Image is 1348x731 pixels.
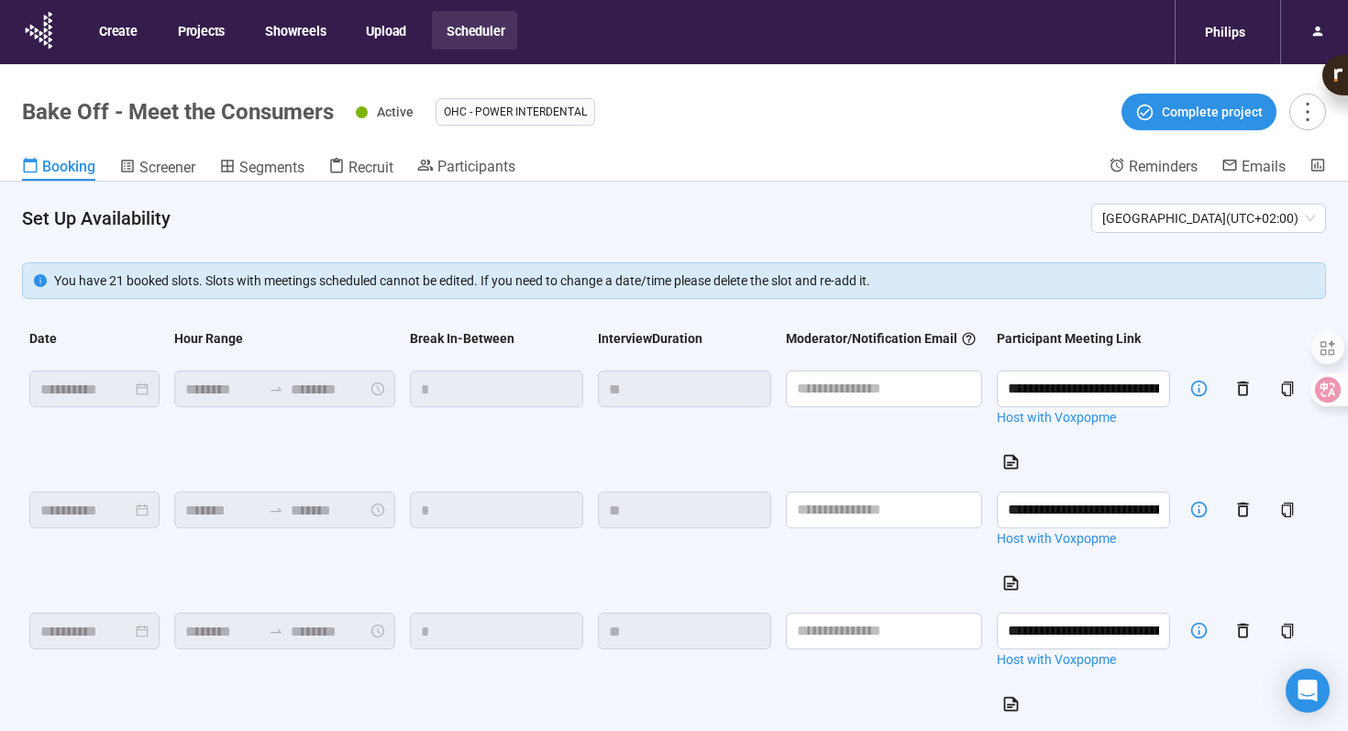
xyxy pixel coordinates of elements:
[1295,99,1320,124] span: more
[54,271,1314,291] div: You have 21 booked slots. Slots with meetings scheduled cannot be edited. If you need to change a...
[119,157,195,181] a: Screener
[598,331,702,346] relin-hc: Interview
[652,331,702,346] relin-origin: Duration
[1273,495,1302,525] button: copy
[1280,624,1295,638] span: copy
[22,99,334,125] h1: Bake Off - Meet the Consumers
[269,503,283,517] span: to
[1121,94,1276,130] button: Complete project
[42,158,95,175] span: Booking
[269,382,283,396] span: to
[1194,15,1256,50] div: Philips
[269,624,283,638] span: to
[174,328,243,349] div: Hour Range
[1109,157,1198,179] a: Reminders
[432,11,517,50] button: Scheduler
[377,105,414,119] span: Active
[269,503,283,517] span: swap-right
[139,159,195,176] span: Screener
[328,157,393,181] a: Recruit
[1221,157,1286,179] a: Emails
[239,159,304,176] span: Segments
[1280,503,1295,517] span: copy
[163,11,238,50] button: Projects
[1286,669,1330,713] div: Open Intercom Messenger
[417,157,515,179] a: Participants
[997,328,1141,349] div: Participant Meeting Link
[1129,158,1198,175] span: Reminders
[997,407,1170,427] a: Host with Voxpopme
[34,274,47,287] span: info-circle
[997,528,1170,548] a: Host with Voxpopme
[437,158,515,175] span: Participants
[1242,158,1286,175] span: Emails
[269,382,283,396] span: swap-right
[22,205,1077,231] h4: Set Up Availability
[1280,382,1295,396] span: copy
[348,159,393,176] span: Recruit
[219,157,304,181] a: Segments
[29,328,57,349] div: Date
[250,11,338,50] button: Showreels
[84,11,150,50] button: Create
[1273,374,1302,404] button: copy
[997,649,1170,670] a: Host with Voxpopme
[269,624,283,638] span: swap-right
[22,157,95,181] a: Booking
[444,103,587,121] span: OHC - Power Interdental
[1273,616,1302,646] button: copy
[1289,94,1326,130] button: more
[1102,205,1315,232] span: [GEOGRAPHIC_DATA] ( UTC+02:00 )
[351,11,419,50] button: Upload
[786,328,977,349] div: Moderator/Notification Email
[410,328,514,349] div: Break In-Between
[1162,102,1263,122] span: Complete project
